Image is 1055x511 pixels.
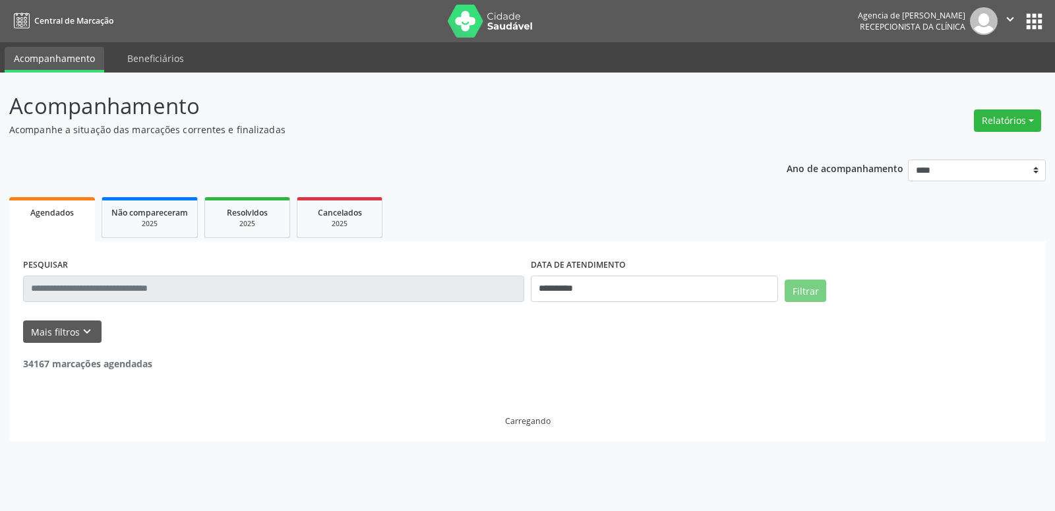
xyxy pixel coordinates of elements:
[118,47,193,70] a: Beneficiários
[227,207,268,218] span: Resolvidos
[23,320,102,344] button: Mais filtroskeyboard_arrow_down
[1023,10,1046,33] button: apps
[318,207,362,218] span: Cancelados
[9,123,735,136] p: Acompanhe a situação das marcações correntes e finalizadas
[9,90,735,123] p: Acompanhamento
[30,207,74,218] span: Agendados
[111,207,188,218] span: Não compareceram
[974,109,1041,132] button: Relatórios
[531,255,626,276] label: DATA DE ATENDIMENTO
[505,415,551,427] div: Carregando
[860,21,965,32] span: Recepcionista da clínica
[970,7,998,35] img: img
[858,10,965,21] div: Agencia de [PERSON_NAME]
[787,160,903,176] p: Ano de acompanhamento
[80,324,94,339] i: keyboard_arrow_down
[1003,12,1017,26] i: 
[214,219,280,229] div: 2025
[998,7,1023,35] button: 
[111,219,188,229] div: 2025
[785,280,826,302] button: Filtrar
[9,10,113,32] a: Central de Marcação
[34,15,113,26] span: Central de Marcação
[5,47,104,73] a: Acompanhamento
[23,255,68,276] label: PESQUISAR
[23,357,152,370] strong: 34167 marcações agendadas
[307,219,373,229] div: 2025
